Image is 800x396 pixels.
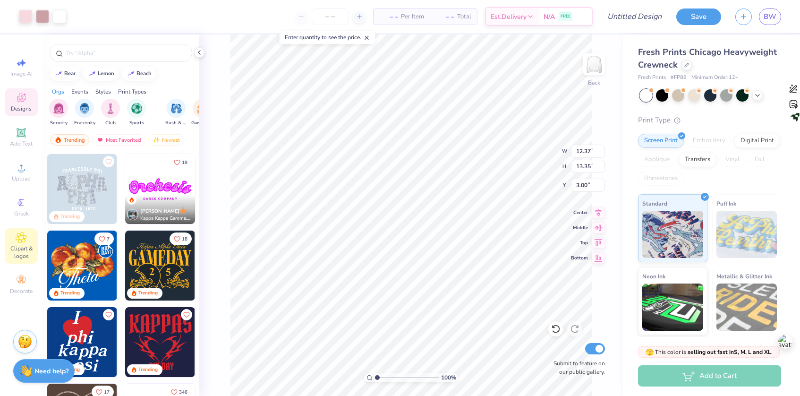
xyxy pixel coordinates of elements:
div: Print Types [118,87,146,96]
span: – – [435,12,454,22]
div: Screen Print [638,134,684,148]
div: Applique [638,153,676,167]
span: Fresh Prints [638,74,666,82]
strong: selling out fast in S, M, L and XL [688,348,771,356]
span: Center [571,209,588,216]
div: bear [64,71,76,76]
button: filter button [127,99,146,127]
img: 26489e97-942d-434c-98d3-f0000c66074d [195,307,264,377]
div: Transfers [679,153,716,167]
a: BW [759,9,781,25]
div: filter for Club [101,99,120,127]
div: filter for Rush & Bid [165,99,187,127]
input: Untitled Design [600,7,669,26]
span: Club [105,120,116,127]
span: Minimum Order: 12 + [691,74,739,82]
span: Kappa Kappa Gamma, [GEOGRAPHIC_DATA][US_STATE] [140,215,191,222]
span: Middle [571,224,588,231]
span: 346 [179,390,187,395]
img: f22b6edb-555b-47a9-89ed-0dd391bfae4f [117,231,187,301]
span: # FP88 [671,74,687,82]
img: Sports Image [131,103,142,114]
img: Newest.gif [153,137,160,143]
span: This color is . [646,348,773,356]
button: filter button [49,99,68,127]
span: N/A [544,12,555,22]
span: Upload [12,175,31,182]
div: Back [588,78,600,87]
div: filter for Game Day [191,99,213,127]
span: 18 [182,237,187,241]
input: – – [312,8,349,25]
span: [PERSON_NAME] [140,208,179,215]
img: f6158eb7-cc5b-49f7-a0db-65a8f5223f4c [47,307,117,377]
img: topCreatorCrown.gif [179,207,187,214]
div: Trending [60,213,80,220]
span: Add Text [10,140,33,147]
div: Print Type [638,115,781,126]
span: Game Day [191,120,213,127]
div: Orgs [52,87,64,96]
span: 🫣 [646,348,654,357]
img: Puff Ink [716,211,777,258]
span: Fraternity [74,120,95,127]
img: most_fav.gif [96,137,104,143]
span: 17 [104,390,110,395]
span: 7 [107,237,110,241]
div: Foil [749,153,771,167]
button: Like [103,309,114,320]
span: Clipart & logos [5,245,38,260]
span: Greek [14,210,29,217]
button: Like [181,309,192,320]
span: Est. Delivery [491,12,527,22]
button: filter button [74,99,95,127]
div: Trending [138,366,158,373]
div: Most Favorited [92,134,145,146]
span: Designs [11,105,32,112]
label: Submit to feature on our public gallery. [548,359,605,376]
img: Neon Ink [642,284,703,331]
button: Like [103,156,114,167]
span: BW [764,11,776,22]
div: filter for Sorority [49,99,68,127]
img: 190a3832-2857-43c9-9a52-6d493f4406b1 [195,154,264,224]
span: Sorority [50,120,68,127]
button: Save [676,9,721,25]
img: trend_line.gif [88,71,96,77]
span: Fresh Prints Chicago Heavyweight Crewneck [638,46,777,70]
div: Rhinestones [638,172,684,186]
img: Metallic & Glitter Ink [716,284,777,331]
div: lemon [98,71,114,76]
img: a3f22b06-4ee5-423c-930f-667ff9442f68 [117,154,187,224]
div: Trending [60,290,80,297]
img: Game Day Image [197,103,208,114]
div: beach [136,71,152,76]
img: e5c25cba-9be7-456f-8dc7-97e2284da968 [125,154,195,224]
span: Per Item [401,12,424,22]
div: Styles [95,87,111,96]
img: Sorority Image [53,103,64,114]
img: 2b704b5a-84f6-4980-8295-53d958423ff9 [195,231,264,301]
span: 100 % [441,373,456,382]
img: 8dd0a095-001a-4357-9dc2-290f0919220d [117,307,187,377]
img: 8659caeb-cee5-4a4c-bd29-52ea2f761d42 [47,231,117,301]
button: filter button [165,99,187,127]
button: Like [170,156,192,169]
div: filter for Fraternity [74,99,95,127]
span: Image AI [10,70,33,77]
button: filter button [191,99,213,127]
span: Rush & Bid [165,120,187,127]
img: fbf7eecc-576a-4ece-ac8a-ca7dcc498f59 [125,307,195,377]
span: Total [457,12,471,22]
div: Newest [148,134,184,146]
div: filter for Sports [127,99,146,127]
div: Trending [138,290,158,297]
div: Embroidery [687,134,732,148]
span: Metallic & Glitter Ink [716,271,772,281]
img: Fraternity Image [79,103,90,114]
input: Try "Alpha" [65,48,186,58]
button: beach [122,67,156,81]
span: Top [571,240,588,246]
img: 5a4b4175-9e88-49c8-8a23-26d96782ddc6 [47,154,117,224]
span: Standard [642,198,667,208]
